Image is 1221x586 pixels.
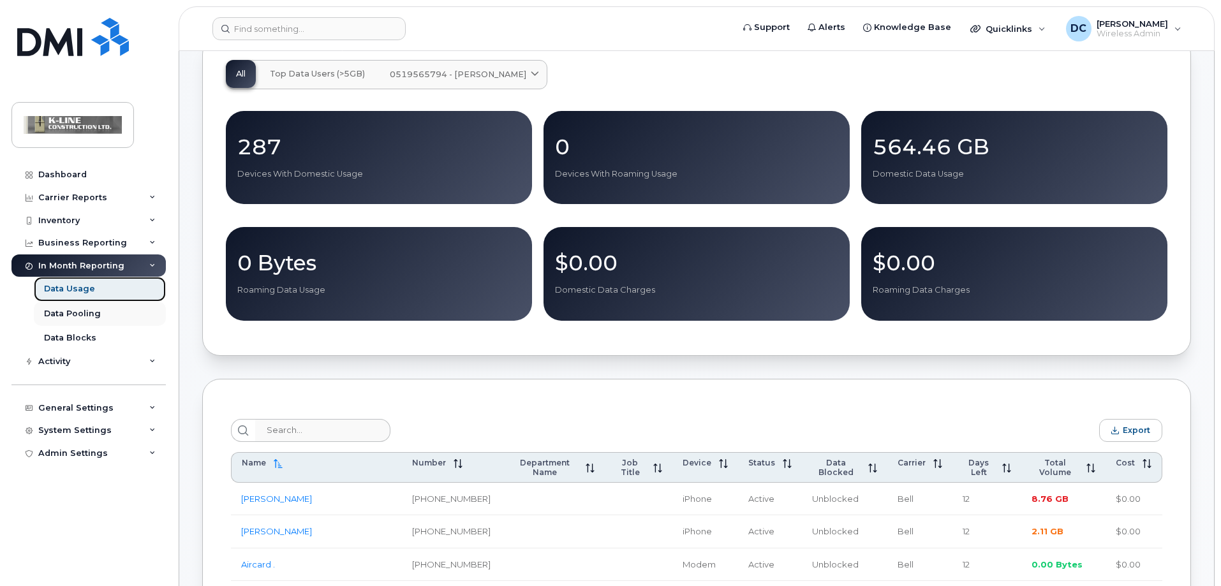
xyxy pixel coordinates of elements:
[672,483,738,516] td: iPhone
[380,61,547,89] a: 0519565794 - [PERSON_NAME]
[873,284,1156,296] p: Roaming Data Charges
[754,21,790,34] span: Support
[1032,458,1079,477] span: Total Volume
[237,168,521,180] p: Devices With Domestic Usage
[511,458,577,477] span: Department Name
[748,458,775,467] span: Status
[270,69,365,79] span: Top Data Users (>5GB)
[1032,526,1063,536] span: 2.11 GB
[986,24,1032,34] span: Quicklinks
[555,251,838,274] p: $0.00
[1097,29,1168,39] span: Wireless Admin
[1123,425,1150,435] span: Export
[818,21,845,34] span: Alerts
[952,515,1021,548] td: 12
[555,135,838,158] p: 0
[802,515,888,548] td: Unblocked
[963,458,995,477] span: Days Left
[1057,16,1190,41] div: Darcy Cook
[802,483,888,516] td: Unblocked
[242,458,266,467] span: Name
[555,168,838,180] p: Devices With Roaming Usage
[873,251,1156,274] p: $0.00
[812,458,861,477] span: Data Blocked
[241,494,312,504] a: [PERSON_NAME]
[672,548,738,582] td: Modem
[1070,21,1086,36] span: DC
[241,526,312,536] a: [PERSON_NAME]
[402,548,501,582] td: [PHONE_NUMBER]
[1032,559,1083,569] span: 0.00 Bytes
[237,135,521,158] p: 287
[952,548,1021,582] td: 12
[738,515,802,548] td: Active
[854,15,960,40] a: Knowledge Base
[1106,548,1162,582] td: $0.00
[1032,494,1069,504] span: 8.76 GB
[802,548,888,582] td: Unblocked
[961,16,1054,41] div: Quicklinks
[683,458,711,467] span: Device
[615,458,646,477] span: Job Title
[212,17,406,40] input: Find something...
[412,458,446,467] span: Number
[887,483,952,516] td: Bell
[555,284,838,296] p: Domestic Data Charges
[874,21,951,34] span: Knowledge Base
[738,483,802,516] td: Active
[255,419,390,442] input: Search...
[390,68,526,80] span: 0519565794 - [PERSON_NAME]
[237,284,521,296] p: Roaming Data Usage
[1106,515,1162,548] td: $0.00
[952,483,1021,516] td: 12
[873,168,1156,180] p: Domestic Data Usage
[241,559,275,569] a: Aircard .
[873,135,1156,158] p: 564.46 GB
[402,483,501,516] td: [PHONE_NUMBER]
[237,251,521,274] p: 0 Bytes
[887,515,952,548] td: Bell
[799,15,854,40] a: Alerts
[887,548,952,582] td: Bell
[1116,458,1135,467] span: Cost
[898,458,926,467] span: Carrier
[402,515,501,548] td: [PHONE_NUMBER]
[1099,419,1162,442] button: Export
[672,515,738,548] td: iPhone
[738,548,802,582] td: Active
[1106,483,1162,516] td: $0.00
[734,15,799,40] a: Support
[1097,18,1168,29] span: [PERSON_NAME]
